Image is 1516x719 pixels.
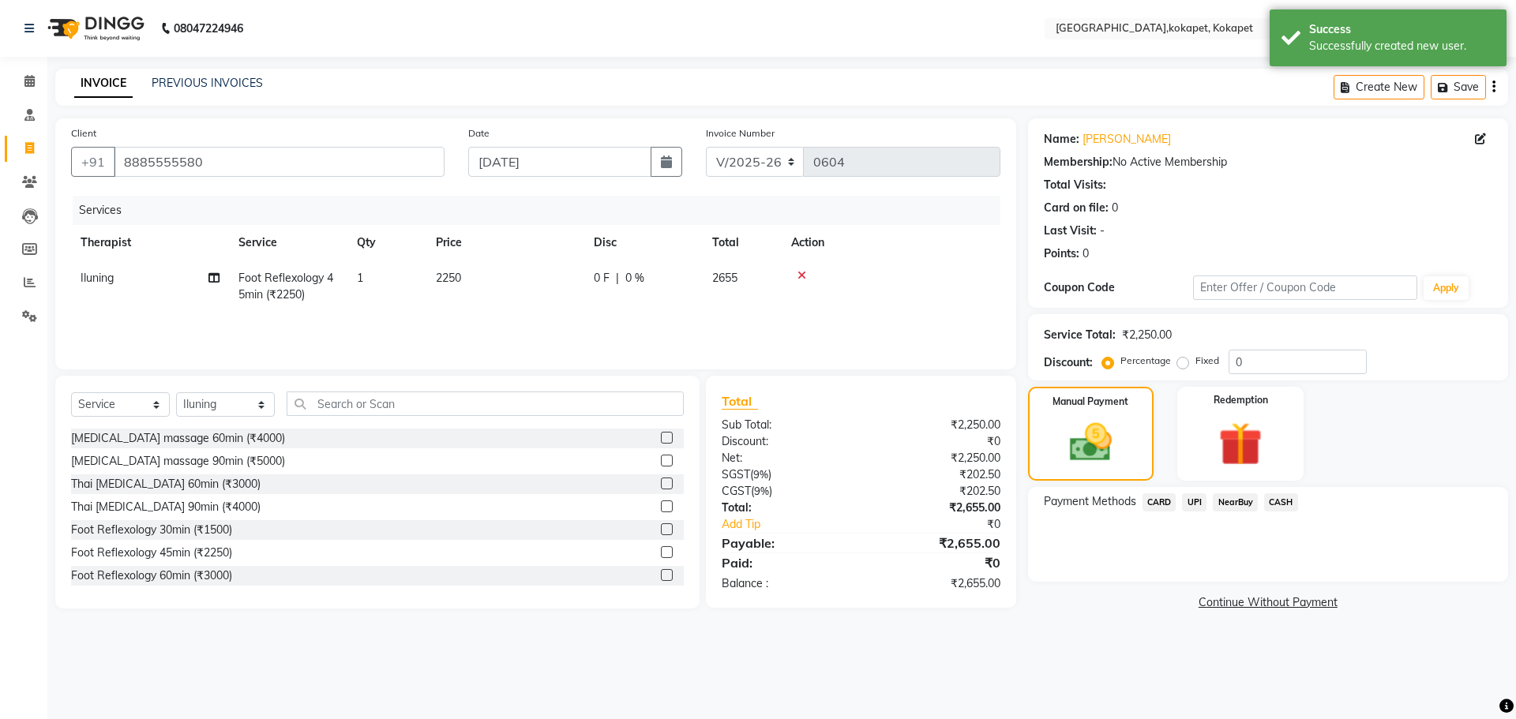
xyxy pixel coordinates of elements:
[1053,395,1128,409] label: Manual Payment
[114,147,445,177] input: Search by Name/Mobile/Email/Code
[1044,245,1079,262] div: Points:
[71,476,261,492] div: Thai [MEDICAL_DATA] 60min (₹3000)
[886,516,1011,533] div: ₹0
[1044,327,1116,343] div: Service Total:
[710,417,861,433] div: Sub Total:
[71,567,232,584] div: Foot Reflexology 60min (₹3000)
[357,271,363,285] span: 1
[861,450,1011,466] div: ₹2,250.00
[1044,131,1079,148] div: Name:
[861,553,1011,572] div: ₹0
[1122,327,1172,343] div: ₹2,250.00
[712,271,737,285] span: 2655
[71,453,285,470] div: [MEDICAL_DATA] massage 90min (₹5000)
[347,225,426,260] th: Qty
[426,225,584,260] th: Price
[710,483,861,500] div: ( )
[1193,275,1417,300] input: Enter Offer / Coupon Code
[861,534,1011,552] div: ₹2,655.00
[71,430,285,447] div: [MEDICAL_DATA] massage 60min (₹4000)
[1044,279,1193,296] div: Coupon Code
[710,450,861,466] div: Net:
[174,6,243,51] b: 08047224946
[1309,38,1495,54] div: Successfully created new user.
[1205,417,1276,471] img: _gift.svg
[584,225,703,260] th: Disc
[594,270,610,286] span: 0 F
[710,516,886,533] a: Add Tip
[71,545,232,561] div: Foot Reflexology 45min (₹2250)
[1044,493,1136,510] span: Payment Methods
[861,575,1011,592] div: ₹2,655.00
[710,575,861,592] div: Balance :
[1044,154,1113,170] div: Membership:
[703,225,782,260] th: Total
[81,271,114,285] span: Iluning
[74,69,133,98] a: INVOICE
[1044,200,1109,216] div: Card on file:
[722,393,758,410] span: Total
[1044,223,1097,239] div: Last Visit:
[710,466,861,483] div: ( )
[1213,493,1258,511] span: NearBuy
[861,500,1011,516] div: ₹2,655.00
[71,147,115,177] button: +91
[1056,418,1125,466] img: _cash.svg
[722,467,750,481] span: SGST
[71,499,261,515] div: Thai [MEDICAL_DATA] 90min (₹4000)
[754,485,769,497] span: 9%
[1031,594,1505,611] a: Continue Without Payment
[710,500,861,516] div: Total:
[73,196,1012,225] div: Services
[71,225,229,260] th: Therapist
[1083,245,1089,262] div: 0
[1143,493,1176,511] span: CARD
[706,126,775,140] label: Invoice Number
[71,126,96,140] label: Client
[782,225,1000,260] th: Action
[1195,354,1219,368] label: Fixed
[1044,154,1492,170] div: No Active Membership
[1112,200,1118,216] div: 0
[1431,75,1486,99] button: Save
[861,483,1011,500] div: ₹202.50
[1424,276,1469,300] button: Apply
[861,433,1011,450] div: ₹0
[722,484,751,498] span: CGST
[1214,393,1268,407] label: Redemption
[861,417,1011,433] div: ₹2,250.00
[1044,354,1093,371] div: Discount:
[1264,493,1298,511] span: CASH
[287,391,684,416] input: Search or Scan
[238,271,333,301] span: Foot Reflexology 45min (₹2250)
[625,270,644,286] span: 0 %
[710,433,861,450] div: Discount:
[861,466,1011,483] div: ₹202.50
[71,522,232,538] div: Foot Reflexology 30min (₹1500)
[229,225,347,260] th: Service
[436,271,461,285] span: 2250
[1083,131,1171,148] a: [PERSON_NAME]
[710,534,861,552] div: Payable:
[40,6,148,51] img: logo
[753,468,768,481] span: 9%
[1100,223,1105,239] div: -
[616,270,619,286] span: |
[152,76,263,90] a: PREVIOUS INVOICES
[468,126,490,140] label: Date
[1334,75,1424,99] button: Create New
[1309,21,1495,38] div: Success
[1182,493,1206,511] span: UPI
[1044,177,1106,193] div: Total Visits:
[1120,354,1171,368] label: Percentage
[710,553,861,572] div: Paid:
